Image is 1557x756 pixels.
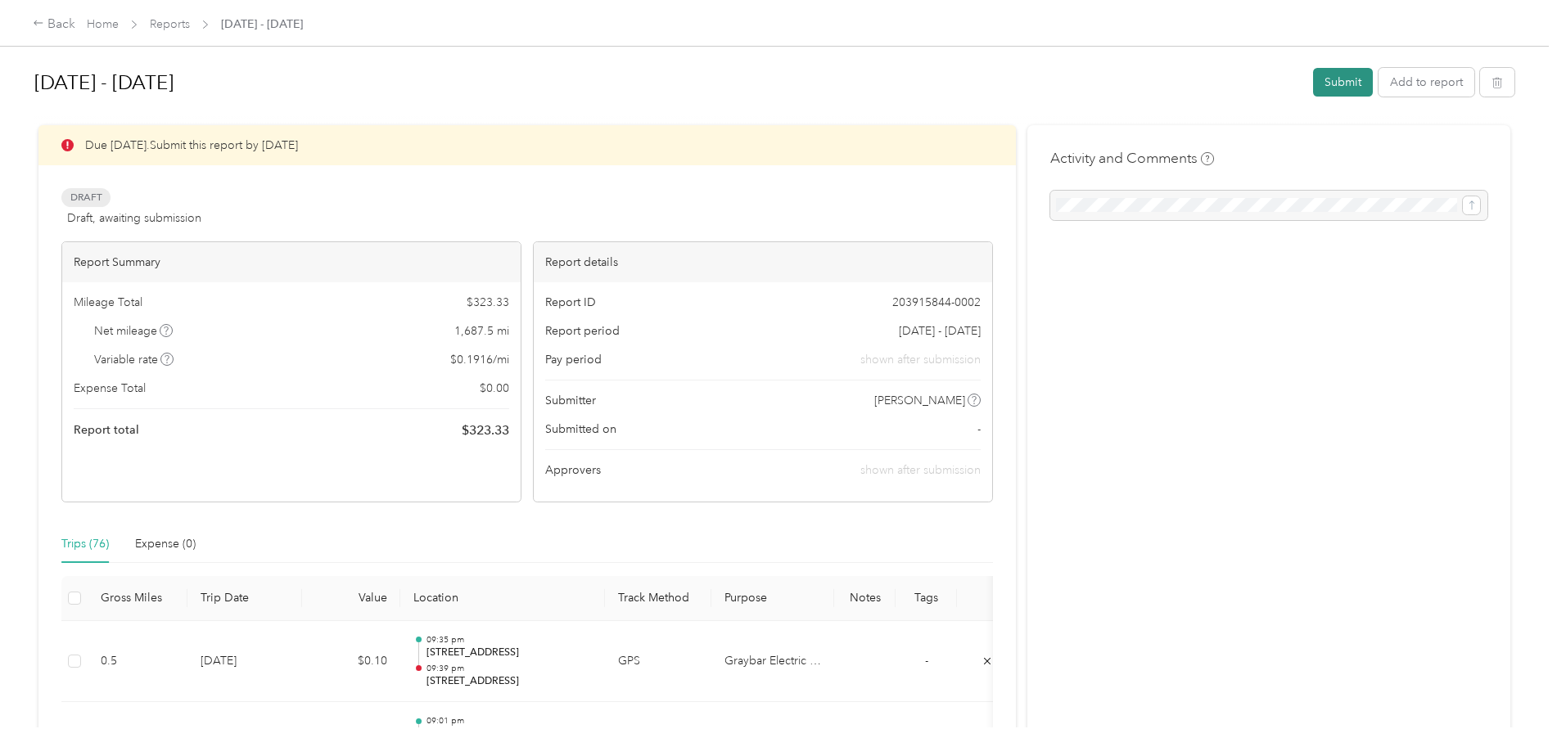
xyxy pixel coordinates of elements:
[94,351,174,368] span: Variable rate
[899,322,981,340] span: [DATE] - [DATE]
[977,421,981,438] span: -
[38,125,1016,165] div: Due [DATE]. Submit this report by [DATE]
[860,463,981,477] span: shown after submission
[545,294,596,311] span: Report ID
[1050,148,1214,169] h4: Activity and Comments
[1465,664,1557,756] iframe: Everlance-gr Chat Button Frame
[426,646,592,660] p: [STREET_ADDRESS]
[426,715,592,727] p: 09:01 pm
[896,576,957,621] th: Tags
[400,576,605,621] th: Location
[94,322,174,340] span: Net mileage
[302,621,400,703] td: $0.10
[88,621,187,703] td: 0.5
[892,294,981,311] span: 203915844-0002
[135,535,196,553] div: Expense (0)
[711,621,834,703] td: Graybar Electric Company, Inc
[61,535,109,553] div: Trips (76)
[711,576,834,621] th: Purpose
[462,421,509,440] span: $ 323.33
[74,380,146,397] span: Expense Total
[87,17,119,31] a: Home
[62,242,521,282] div: Report Summary
[426,674,592,689] p: [STREET_ADDRESS]
[925,654,928,668] span: -
[74,421,139,439] span: Report total
[150,17,190,31] a: Reports
[426,634,592,646] p: 09:35 pm
[545,461,601,479] span: Approvers
[534,242,992,282] div: Report details
[545,421,616,438] span: Submitted on
[302,576,400,621] th: Value
[834,576,896,621] th: Notes
[605,576,711,621] th: Track Method
[1379,68,1474,97] button: Add to report
[187,621,302,703] td: [DATE]
[426,663,592,674] p: 09:39 pm
[454,322,509,340] span: 1,687.5 mi
[860,351,981,368] span: shown after submission
[61,188,111,207] span: Draft
[34,63,1302,102] h1: Aug 1 - 31, 2025
[480,380,509,397] span: $ 0.00
[1313,68,1373,97] button: Submit
[74,294,142,311] span: Mileage Total
[88,576,187,621] th: Gross Miles
[545,351,602,368] span: Pay period
[33,15,75,34] div: Back
[426,727,592,741] p: [STREET_ADDRESS]
[545,392,596,409] span: Submitter
[467,294,509,311] span: $ 323.33
[545,322,620,340] span: Report period
[450,351,509,368] span: $ 0.1916 / mi
[67,209,201,227] span: Draft, awaiting submission
[221,16,303,33] span: [DATE] - [DATE]
[187,576,302,621] th: Trip Date
[874,392,965,409] span: [PERSON_NAME]
[605,621,711,703] td: GPS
